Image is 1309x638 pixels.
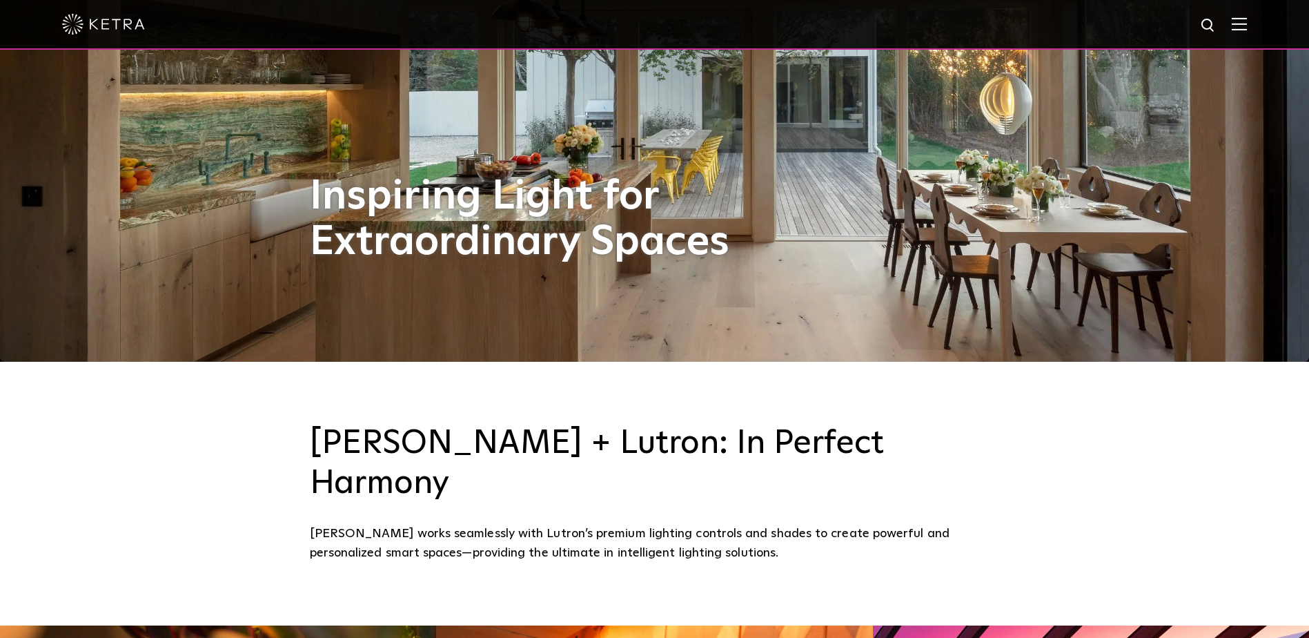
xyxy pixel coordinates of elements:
[310,174,758,265] h1: Inspiring Light for Extraordinary Spaces
[1200,17,1217,35] img: search icon
[310,524,1000,563] div: [PERSON_NAME] works seamlessly with Lutron’s premium lighting controls and shades to create power...
[1232,17,1247,30] img: Hamburger%20Nav.svg
[62,14,145,35] img: ketra-logo-2019-white
[310,424,1000,503] h3: [PERSON_NAME] + Lutron: In Perfect Harmony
